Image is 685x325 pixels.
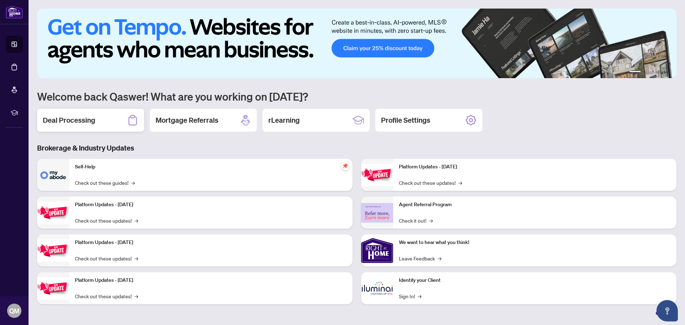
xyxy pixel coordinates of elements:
[75,292,138,300] a: Check out these updates!→
[75,179,135,187] a: Check out these guides!→
[135,292,138,300] span: →
[135,217,138,224] span: →
[399,254,441,262] a: Leave Feedback→
[399,292,421,300] a: Sign In!→
[75,254,138,262] a: Check out these updates!→
[656,300,678,321] button: Open asap
[661,71,664,74] button: 5
[37,159,69,191] img: Self-Help
[361,164,393,186] img: Platform Updates - June 23, 2025
[361,203,393,223] img: Agent Referral Program
[399,239,671,247] p: We want to hear what you think!
[75,217,138,224] a: Check out these updates!→
[37,9,676,78] img: Slide 0
[75,163,347,171] p: Self-Help
[644,71,646,74] button: 2
[381,115,430,125] h2: Profile Settings
[156,115,218,125] h2: Mortgage Referrals
[37,239,69,262] img: Platform Updates - July 21, 2025
[37,202,69,224] img: Platform Updates - September 16, 2025
[399,201,671,209] p: Agent Referral Program
[438,254,441,262] span: →
[9,306,19,316] span: QM
[268,115,300,125] h2: rLearning
[399,217,433,224] a: Check it out!→
[649,71,652,74] button: 3
[37,143,676,153] h3: Brokerage & Industry Updates
[361,234,393,266] img: We want to hear what you think!
[399,163,671,171] p: Platform Updates - [DATE]
[418,292,421,300] span: →
[131,179,135,187] span: →
[43,115,95,125] h2: Deal Processing
[75,201,347,209] p: Platform Updates - [DATE]
[666,71,669,74] button: 6
[37,90,676,103] h1: Welcome back Qaswer! What are you working on [DATE]?
[429,217,433,224] span: →
[135,254,138,262] span: →
[37,277,69,300] img: Platform Updates - July 8, 2025
[458,179,462,187] span: →
[399,179,462,187] a: Check out these updates!→
[361,272,393,304] img: Identify your Client
[629,71,641,74] button: 1
[341,162,350,170] span: pushpin
[655,71,658,74] button: 4
[75,239,347,247] p: Platform Updates - [DATE]
[399,276,671,284] p: Identify your Client
[6,5,23,19] img: logo
[75,276,347,284] p: Platform Updates - [DATE]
